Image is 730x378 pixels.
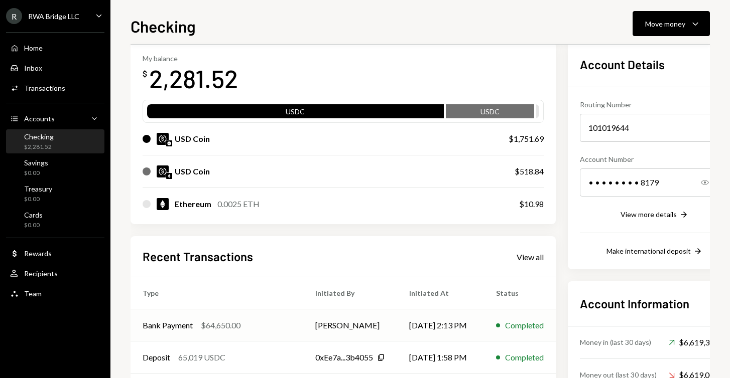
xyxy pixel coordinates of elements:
[24,84,65,92] div: Transactions
[6,79,104,97] a: Transactions
[606,246,703,257] button: Make international deposit
[621,210,689,221] button: View more details
[24,158,48,167] div: Savings
[24,221,43,230] div: $0.00
[149,63,238,94] div: 2,281.52
[131,16,196,36] h1: Checking
[519,198,544,210] div: $10.98
[157,133,169,145] img: USDC
[446,106,534,120] div: USDC
[621,210,677,219] div: View more details
[6,8,22,24] div: R
[157,165,169,177] img: USDC
[24,44,43,52] div: Home
[580,168,729,197] div: • • • • • • • • 8179
[147,106,444,120] div: USDC
[24,143,54,151] div: $2,281.52
[580,114,729,142] div: 101019644
[143,351,170,363] div: Deposit
[24,64,42,72] div: Inbox
[315,351,373,363] div: 0xEe7a...3b4055
[633,11,710,36] button: Move money
[509,133,544,145] div: $1,751.69
[580,295,729,312] h2: Account Information
[24,249,52,258] div: Rewards
[6,181,104,206] a: Treasury$0.00
[6,244,104,262] a: Rewards
[517,251,544,262] a: View all
[505,319,544,331] div: Completed
[580,56,729,73] h2: Account Details
[24,211,43,219] div: Cards
[580,99,729,110] div: Routing Number
[131,277,303,309] th: Type
[166,140,172,146] img: base-mainnet
[669,336,729,348] div: $6,619,306.96
[6,39,104,57] a: Home
[24,195,52,204] div: $0.00
[397,309,484,341] td: [DATE] 2:13 PM
[28,12,79,21] div: RWA Bridge LLC
[24,132,54,141] div: Checking
[201,319,240,331] div: $64,650.00
[505,351,544,363] div: Completed
[303,309,397,341] td: [PERSON_NAME]
[6,208,104,232] a: Cards$0.00
[143,69,147,79] div: $
[24,289,42,298] div: Team
[24,184,52,193] div: Treasury
[484,277,556,309] th: Status
[6,155,104,179] a: Savings$0.00
[178,351,225,363] div: 65,019 USDC
[397,341,484,373] td: [DATE] 1:58 PM
[517,252,544,262] div: View all
[6,284,104,302] a: Team
[166,173,172,179] img: ethereum-mainnet
[24,269,58,278] div: Recipients
[6,129,104,153] a: Checking$2,281.52
[515,165,544,177] div: $518.84
[6,59,104,77] a: Inbox
[6,264,104,282] a: Recipients
[143,319,193,331] div: Bank Payment
[606,247,691,255] div: Make international deposit
[645,19,685,29] div: Move money
[24,169,48,177] div: $0.00
[303,277,397,309] th: Initiated By
[175,165,210,177] div: USD Coin
[143,248,253,265] h2: Recent Transactions
[175,133,210,145] div: USD Coin
[6,109,104,127] a: Accounts
[175,198,211,210] div: Ethereum
[157,198,169,210] img: ETH
[580,337,651,347] div: Money in (last 30 days)
[24,114,55,123] div: Accounts
[143,54,238,63] div: My balance
[217,198,260,210] div: 0.0025 ETH
[580,154,729,164] div: Account Number
[397,277,484,309] th: Initiated At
